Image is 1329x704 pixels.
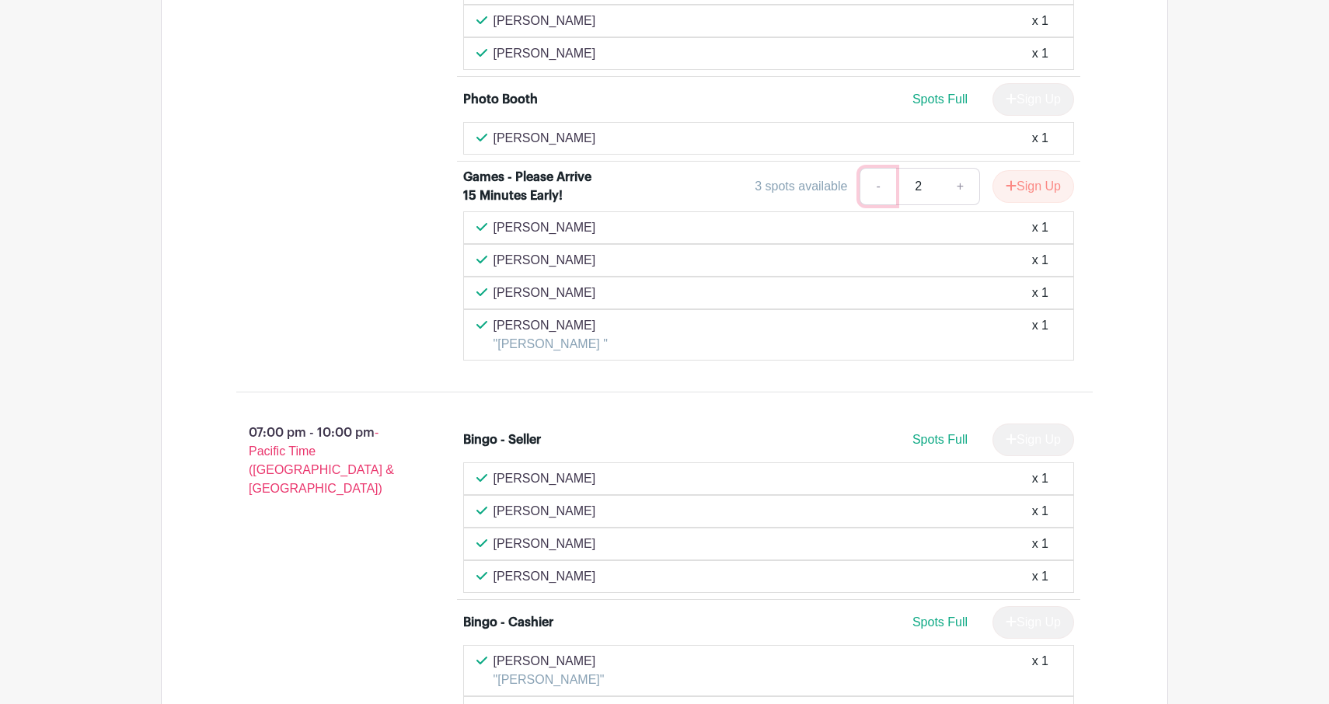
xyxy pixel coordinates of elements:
[1032,44,1048,63] div: x 1
[992,170,1074,203] button: Sign Up
[1032,251,1048,270] div: x 1
[494,12,596,30] p: [PERSON_NAME]
[494,652,605,671] p: [PERSON_NAME]
[463,90,538,109] div: Photo Booth
[494,671,605,689] p: "[PERSON_NAME]"
[1032,316,1048,354] div: x 1
[494,129,596,148] p: [PERSON_NAME]
[1032,652,1048,689] div: x 1
[912,92,968,106] span: Spots Full
[494,284,596,302] p: [PERSON_NAME]
[860,168,895,205] a: -
[1032,502,1048,521] div: x 1
[494,502,596,521] p: [PERSON_NAME]
[1032,469,1048,488] div: x 1
[494,469,596,488] p: [PERSON_NAME]
[912,433,968,446] span: Spots Full
[1032,535,1048,553] div: x 1
[1032,129,1048,148] div: x 1
[912,615,968,629] span: Spots Full
[1032,218,1048,237] div: x 1
[494,335,608,354] p: "[PERSON_NAME] "
[755,177,847,196] div: 3 spots available
[494,535,596,553] p: [PERSON_NAME]
[463,168,598,205] div: Games - Please Arrive 15 Minutes Early!
[211,417,438,504] p: 07:00 pm - 10:00 pm
[463,430,541,449] div: Bingo - Seller
[1032,284,1048,302] div: x 1
[494,567,596,586] p: [PERSON_NAME]
[494,218,596,237] p: [PERSON_NAME]
[463,613,553,632] div: Bingo - Cashier
[249,426,394,495] span: - Pacific Time ([GEOGRAPHIC_DATA] & [GEOGRAPHIC_DATA])
[941,168,980,205] a: +
[494,251,596,270] p: [PERSON_NAME]
[1032,12,1048,30] div: x 1
[494,44,596,63] p: [PERSON_NAME]
[494,316,608,335] p: [PERSON_NAME]
[1032,567,1048,586] div: x 1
